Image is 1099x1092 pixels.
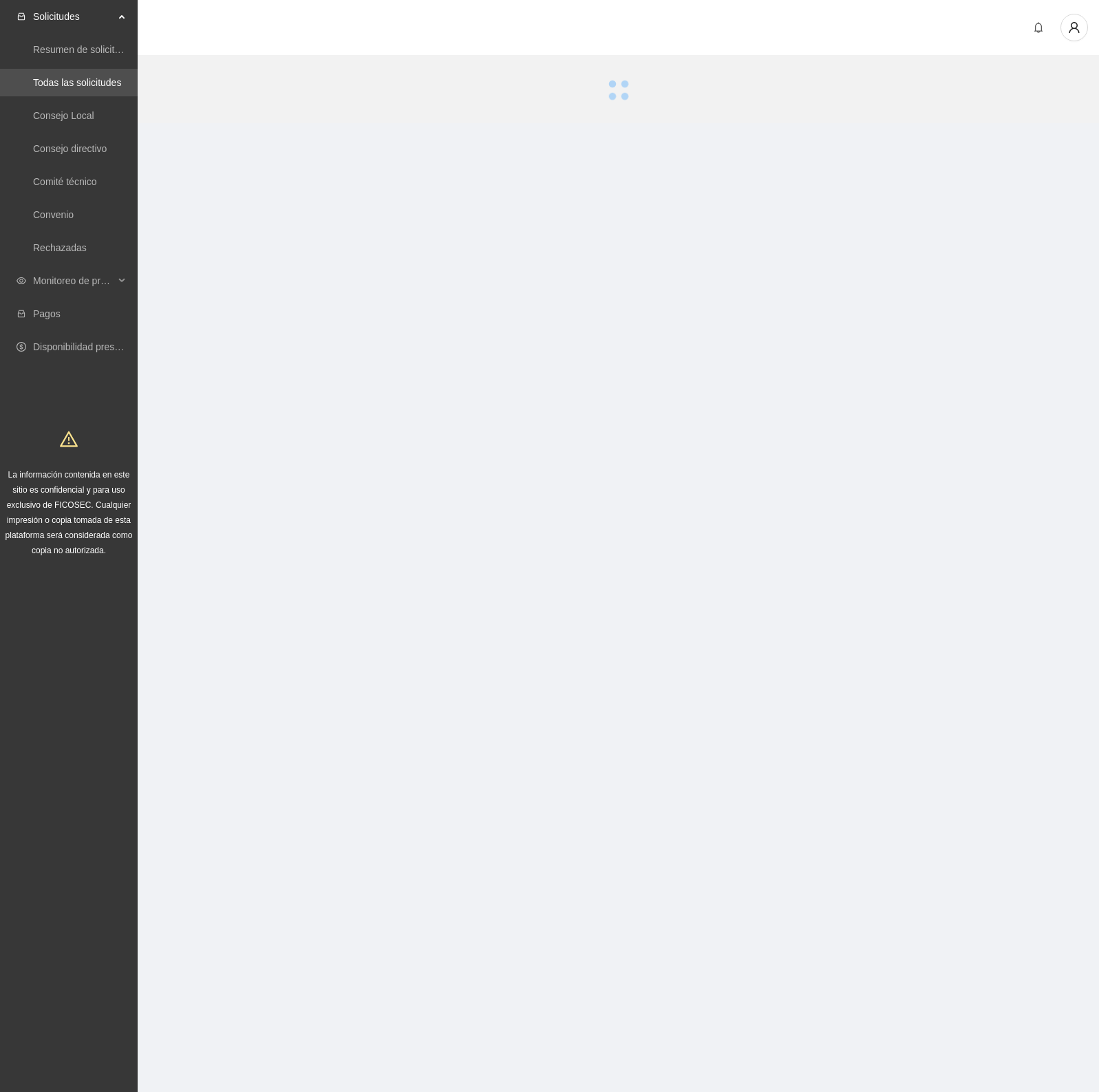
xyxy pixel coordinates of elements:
span: Solicitudes [33,3,114,30]
span: La información contenida en este sitio es confidencial y para uso exclusivo de FICOSEC. Cualquier... [6,470,133,555]
a: Consejo Local [33,110,94,121]
span: inbox [17,12,26,21]
button: bell [1027,17,1049,39]
a: Disponibilidad presupuestal [33,341,151,352]
button: user [1060,14,1088,41]
span: user [1061,21,1087,34]
span: Monitoreo de proyectos [33,267,114,295]
span: warning [60,430,78,448]
span: bell [1028,22,1049,33]
a: Consejo directivo [33,143,107,154]
a: Todas las solicitudes [33,77,121,88]
span: eye [17,276,26,286]
a: Resumen de solicitudes por aprobar [33,44,188,55]
a: Rechazadas [33,242,87,253]
a: Comité técnico [33,176,97,187]
a: Pagos [33,308,61,319]
a: Convenio [33,209,74,220]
